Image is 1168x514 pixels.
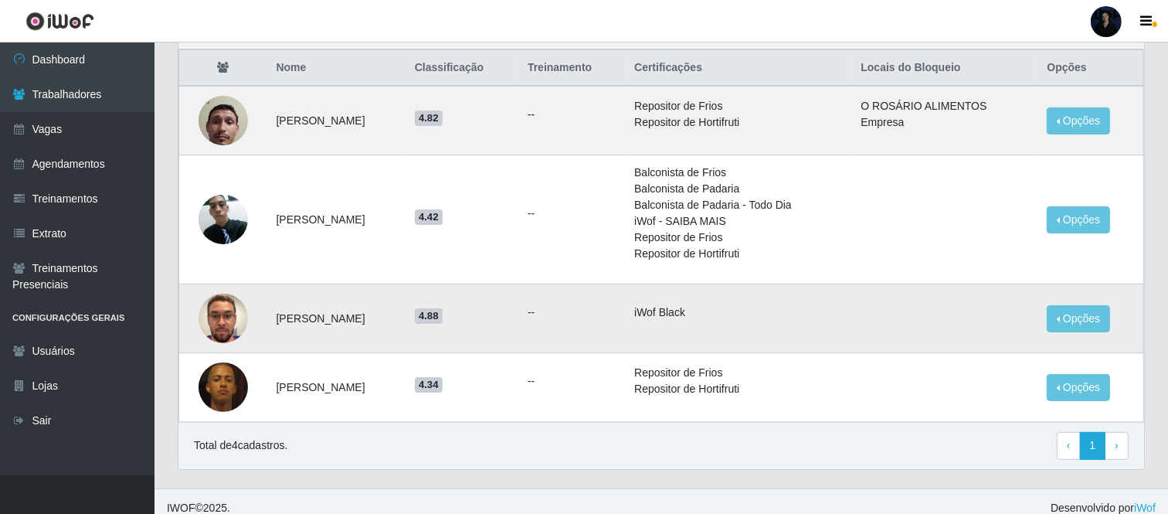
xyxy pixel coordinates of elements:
span: IWOF [167,502,195,514]
ul: -- [528,305,616,321]
span: 4.82 [415,111,443,126]
a: iWof [1134,502,1156,514]
li: Balconista de Padaria - Todo Dia [634,197,842,213]
span: ‹ [1067,439,1071,451]
th: Opções [1037,50,1143,87]
a: Previous [1057,432,1081,460]
li: Balconista de Padaria [634,181,842,197]
span: 4.88 [415,308,443,324]
li: Repositor de Frios [634,98,842,114]
ul: -- [528,107,616,123]
li: Balconista de Frios [634,165,842,181]
a: Next [1105,432,1129,460]
li: iWof Black [634,305,842,321]
p: Total de 4 cadastros. [194,437,287,454]
ul: -- [528,206,616,222]
img: 1720409537523.jpeg [199,87,248,153]
button: Opções [1047,206,1110,233]
button: Opções [1047,305,1110,332]
li: iWof - SAIBA MAIS [634,213,842,230]
th: Classificação [406,50,518,87]
td: [PERSON_NAME] [267,86,406,155]
li: Empresa [861,114,1028,131]
td: [PERSON_NAME] [267,155,406,284]
button: Opções [1047,107,1110,134]
li: Repositor de Hortifruti [634,114,842,131]
th: Certificações [625,50,851,87]
li: Repositor de Frios [634,230,842,246]
td: [PERSON_NAME] [267,353,406,422]
button: Opções [1047,374,1110,401]
span: › [1115,439,1119,451]
li: Repositor de Hortifruti [634,246,842,262]
a: 1 [1080,432,1106,460]
img: 1753900097515.jpeg [199,274,248,363]
td: [PERSON_NAME] [267,284,406,353]
li: O ROSÁRIO ALIMENTOS [861,98,1028,114]
img: 1724011616834.jpeg [199,186,248,252]
img: 1713530750748.jpeg [199,354,248,420]
li: Repositor de Frios [634,365,842,381]
ul: -- [528,373,616,390]
img: CoreUI Logo [25,12,94,31]
th: Nome [267,50,406,87]
nav: pagination [1057,432,1129,460]
th: Treinamento [518,50,625,87]
li: Repositor de Hortifruti [634,381,842,397]
th: Locais do Bloqueio [851,50,1037,87]
span: 4.42 [415,209,443,225]
span: 4.34 [415,377,443,393]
